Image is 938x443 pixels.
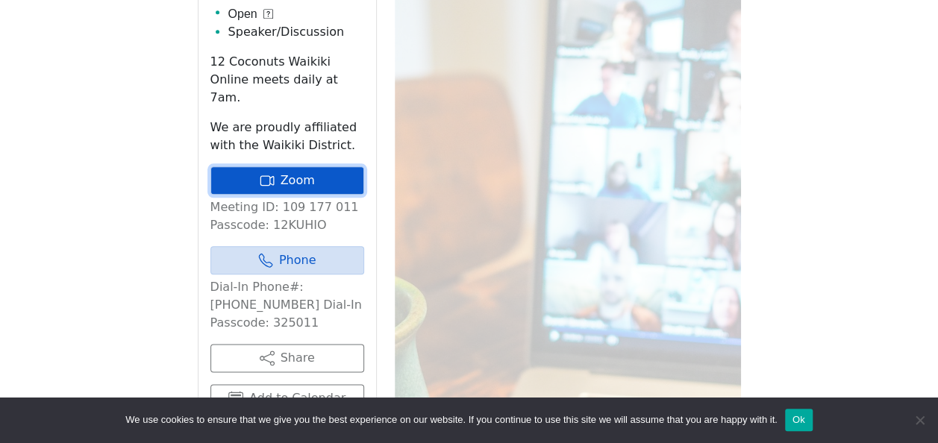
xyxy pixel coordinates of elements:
[210,198,364,234] p: Meeting ID: 109 177 011 Passcode: 12KUHIO
[210,166,364,195] a: Zoom
[785,409,813,431] button: Ok
[125,412,777,427] span: We use cookies to ensure that we give you the best experience on our website. If you continue to ...
[912,412,927,427] span: No
[210,119,364,154] p: We are proudly affiliated with the Waikiki District.
[210,246,364,274] a: Phone
[210,344,364,372] button: Share
[228,23,364,41] li: Speaker/Discussion
[228,5,273,23] button: Open
[210,53,364,107] p: 12 Coconuts Waikiki Online meets daily at 7am.
[228,5,257,23] span: Open
[210,278,364,332] p: Dial-In Phone#: [PHONE_NUMBER] Dial-In Passcode: 325011
[210,384,364,412] button: Add to Calendar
